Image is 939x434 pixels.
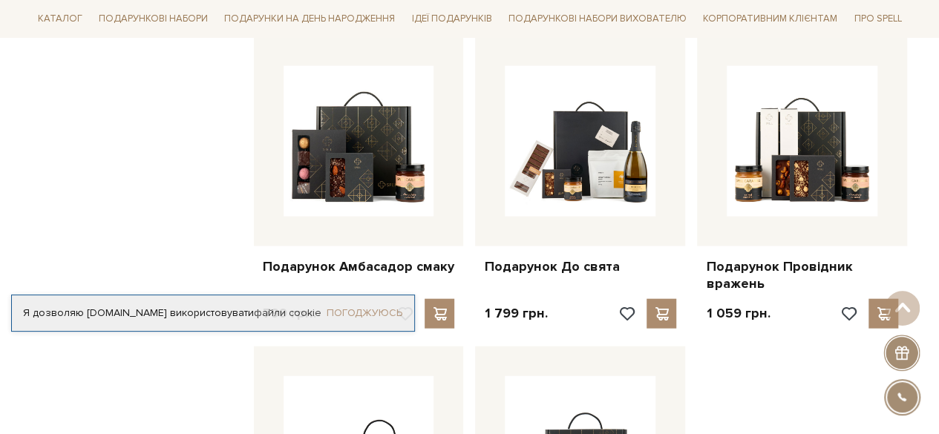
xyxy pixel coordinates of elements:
[484,258,676,275] a: Подарунок До свята
[706,305,770,322] p: 1 059 грн.
[848,7,907,30] a: Про Spell
[254,306,321,319] a: файли cookie
[503,6,693,31] a: Подарункові набори вихователю
[93,7,214,30] a: Подарункові набори
[697,6,843,31] a: Корпоративним клієнтам
[405,7,497,30] a: Ідеї подарунків
[327,306,402,320] a: Погоджуюсь
[218,7,401,30] a: Подарунки на День народження
[706,258,898,293] a: Подарунок Провідник вражень
[484,305,547,322] p: 1 799 грн.
[263,258,455,275] a: Подарунок Амбасадор смаку
[12,306,414,320] div: Я дозволяю [DOMAIN_NAME] використовувати
[32,7,88,30] a: Каталог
